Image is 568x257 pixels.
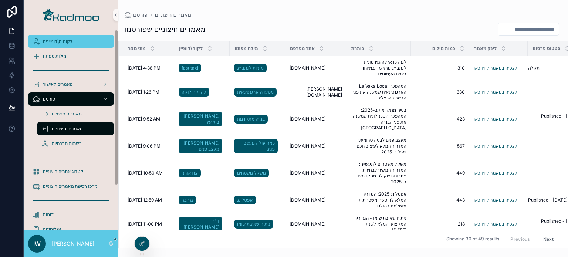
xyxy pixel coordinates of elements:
[179,112,222,126] a: [PERSON_NAME] בתי עץ
[290,116,325,122] span: [DOMAIN_NAME]
[28,78,114,91] a: מאמרים לאישור
[179,88,209,97] a: לה וקה לוקה
[133,11,148,18] span: פורסם
[33,239,41,248] span: iw
[182,140,219,152] span: [PERSON_NAME] מעצב פנים
[234,45,258,51] span: מילת מפתח
[234,139,278,153] a: כמה עולה מעצב פנים
[290,197,325,203] span: [DOMAIN_NAME]
[128,197,162,203] span: [DATE] 12:59 AM
[290,221,325,227] span: [DOMAIN_NAME]
[528,170,532,176] span: --
[237,89,274,95] span: מסעדה ארגנטינאית
[128,45,146,51] span: מתי נוצר
[415,65,465,71] span: 310
[290,86,342,98] span: [PERSON_NAME][DOMAIN_NAME]
[43,81,73,87] span: מאמרים לאישור
[128,170,163,176] span: [DATE] 10:50 AM
[415,143,465,149] span: 567
[28,180,114,193] a: מרכז רכישת מאמרים חיצוניים
[155,11,191,18] a: מאמרים חיצוניים
[43,226,61,232] span: אנליטיקה
[234,64,267,72] a: מוניות לנתב״ג
[351,191,406,209] span: אפטלינג 2025: המדריך המלא לחופשה משפחתית מושלמת בהולנד
[237,65,264,71] span: מוניות לנתב״ג
[52,111,82,117] span: מאמרים פנימיים
[128,143,160,149] span: [DATE] 9:06 PM
[182,218,219,230] span: ד"ר [PERSON_NAME]
[474,45,497,51] span: לינק מאמר
[37,107,114,121] a: מאמרים פנימיים
[474,65,517,71] a: לצפיה במאמר לחץ כאן
[128,65,160,71] span: [DATE] 4:38 PM
[234,88,277,97] a: מסעדה ארגנטינאית
[28,35,114,48] a: לקוחות\דומיינים
[446,236,499,242] span: Showing 30 of 49 results
[474,221,517,227] a: לצפיה במאמר לחץ כאן
[528,65,540,71] span: תקלה
[474,170,517,176] a: לצפיה במאמר לחץ כאן
[52,141,82,146] span: רשתות חברתיות
[43,183,97,189] span: מרכז רכישת מאמרים חיצוניים
[124,11,148,18] a: פורסם
[234,169,269,177] a: משקל משטחים
[415,197,465,203] span: 443
[182,65,198,71] span: fast taxi
[124,24,206,34] h1: מאמרים חיצוניים שפורסמו
[182,170,198,176] span: צח אורני
[28,223,114,236] a: אנליטיקה
[234,220,273,229] a: ניתוח שאיבת שומן
[415,221,465,227] span: 218
[43,169,84,175] span: קטלוג אתרים חיצוניים
[43,38,72,44] span: לקוחות\דומיינים
[538,233,559,245] button: Next
[351,107,406,131] span: בנייה מתקדמת ב-2025: המהפכה הטכנולוגית שמשנה את פני הבנייה [GEOGRAPHIC_DATA]
[24,30,118,230] div: scrollable content
[28,92,114,106] a: פורסם
[37,122,114,135] a: מאמרים חיצוניים
[237,221,270,227] span: ניתוח שאיבת שומן
[237,170,266,176] span: משקל משטחים
[351,45,364,51] span: כותרת
[28,165,114,178] a: קטלוג אתרים חיצוניים
[351,59,406,77] span: למה כדאי להזמין מונית לנתב״ג מראש – במיוחד בימים העמוסים
[128,89,159,95] span: [DATE] 1:26 PM
[351,161,406,185] span: משקל משטחים לתעשייה: המדריך המקיף לבחירת פתרונות שקילה מתקדמים ב-2025
[528,143,532,149] span: --
[182,113,219,125] span: [PERSON_NAME] בתי עץ
[52,240,94,247] p: [PERSON_NAME]
[290,45,315,51] span: אתר מפרסם
[179,169,201,177] a: צח אורני
[52,126,83,132] span: מאמרים חיצוניים
[415,116,465,122] span: 423
[290,170,325,176] span: [DOMAIN_NAME]
[237,140,275,152] span: כמה עולה מעצב פנים
[179,139,222,153] a: [PERSON_NAME] מעצב פנים
[415,89,465,95] span: 330
[290,143,325,149] span: [DOMAIN_NAME]
[234,115,268,124] a: בנייה מתקדמת
[179,45,203,51] span: לקוח\דומיין
[28,50,114,63] a: מילות מפתח
[351,215,406,233] span: ניתוח שאיבת שומן - המדריך המקצועי המלא לשנת [DATE]
[432,45,455,51] span: כמות מילים
[474,89,517,95] a: לצפיה במאמר לחץ כאן
[28,208,114,221] a: דוחות
[43,9,99,21] img: App logo
[532,45,560,51] span: סטטוס פרסום
[528,89,532,95] span: --
[237,197,253,203] span: אפטלינג
[179,64,201,72] a: fast taxi
[237,116,265,122] span: בנייה מתקדמת
[351,137,406,155] span: מעצב פנים לבניה טרומית: המדריך המלא לעיצוב חכם ויעיל ב-2025
[43,212,54,217] span: דוחות
[179,196,196,204] a: גרייבר
[182,89,206,95] span: לה וקה לוקה
[474,143,517,149] a: לצפיה במאמר לחץ כאן
[182,197,193,203] span: גרייבר
[128,221,162,227] span: [DATE] 11:00 PM
[351,83,406,101] span: La Vaka Loca: המהפכה הארגנטינאית שמשנה את פני הבשר בהרצליה
[234,196,256,204] a: אפטלינג
[43,96,55,102] span: פורסם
